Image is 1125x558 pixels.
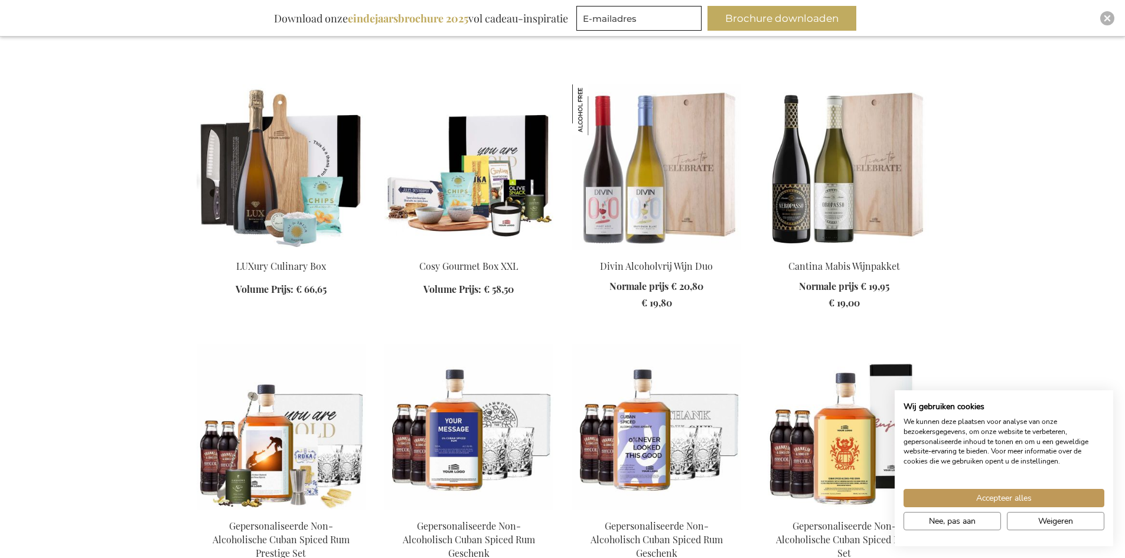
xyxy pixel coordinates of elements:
a: Cosy Gourmet Box XXL [384,245,553,256]
a: LUXury Culinary Box [236,260,326,272]
img: Personalised Non-Alcoholic Cuban Spiced Rum Set [760,344,929,510]
a: € 19,80 [609,296,703,310]
img: Divin Alcoholvrij Wijn Duo [572,84,623,135]
b: eindejaarsbrochure 2025 [348,11,468,25]
a: LUXury Culinary Box [197,245,366,256]
a: Personalised Non-Alcoholic Cuban Spiced Rum Set [760,505,929,516]
span: Volume Prijs: [236,283,294,295]
a: Personalised Non-Alcoholic Cuban Spiced Rum Prestige Set [197,505,366,516]
a: Divin Non-Alcoholic Wine Duo Divin Alcoholvrij Wijn Duo [572,245,741,256]
span: Nee, pas aan [929,515,976,527]
img: Divin Non-Alcoholic Wine Duo [572,84,741,250]
span: € 66,65 [296,283,327,295]
span: € 19,00 [829,296,860,309]
div: Close [1100,11,1114,25]
img: Cantina Mabis Wine Package [760,84,929,250]
button: Pas cookie voorkeuren aan [904,512,1001,530]
span: Accepteer alles [976,492,1032,504]
div: Download onze vol cadeau-inspiratie [269,6,573,31]
button: Alle cookies weigeren [1007,512,1104,530]
span: € 20,80 [671,280,703,292]
span: Normale prijs [799,280,858,292]
img: Personalised Non-Alcoholic Cuban Spiced Rum Gift [572,344,741,510]
button: Accepteer alle cookies [904,489,1104,507]
span: € 19,80 [641,296,672,309]
a: Personalised Non-Alcoholic Cuban Spiced Rum Gift [572,505,741,516]
a: Personalised Non-Alcoholic Cuban Spiced Rum Gift [384,505,553,516]
p: We kunnen deze plaatsen voor analyse van onze bezoekersgegevens, om onze website te verbeteren, g... [904,417,1104,466]
img: Cosy Gourmet Box XXL [384,84,553,250]
a: Cantina Mabis Wijnpakket [788,260,900,272]
span: Weigeren [1038,515,1073,527]
img: Personalised Non-Alcoholic Cuban Spiced Rum Prestige Set [197,344,366,510]
span: € 58,50 [484,283,514,295]
span: € 19,95 [860,280,889,292]
button: Brochure downloaden [707,6,856,31]
span: Normale prijs [609,280,669,292]
a: € 19,00 [799,296,889,310]
a: Cantina Mabis Wine Package [760,245,929,256]
a: Volume Prijs: € 58,50 [423,283,514,296]
a: Volume Prijs: € 66,65 [236,283,327,296]
img: Close [1104,15,1111,22]
img: Personalised Non-Alcoholic Cuban Spiced Rum Gift [384,344,553,510]
form: marketing offers and promotions [576,6,705,34]
input: E-mailadres [576,6,702,31]
img: LUXury Culinary Box [197,84,366,250]
h2: Wij gebruiken cookies [904,402,1104,412]
a: Cosy Gourmet Box XXL [419,260,518,272]
span: Volume Prijs: [423,283,481,295]
a: Divin Alcoholvrij Wijn Duo [600,260,713,272]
